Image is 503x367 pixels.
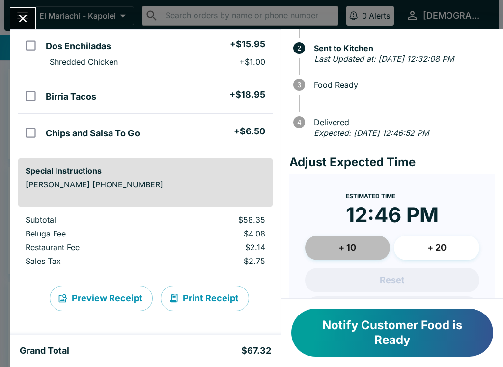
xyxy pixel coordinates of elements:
p: $58.35 [168,215,265,225]
p: $2.75 [168,256,265,266]
h4: Adjust Expected Time [289,155,495,170]
h5: Dos Enchiladas [46,40,111,52]
h5: + $18.95 [229,89,265,101]
h5: Grand Total [20,345,69,357]
button: Print Receipt [161,286,249,311]
span: Sent to Kitchen [309,44,495,52]
p: [PERSON_NAME] [PHONE_NUMBER] [26,180,265,189]
button: + 10 [305,236,391,260]
span: Estimated Time [346,192,395,200]
p: Sales Tax [26,256,153,266]
h5: + $6.50 [234,126,265,137]
button: Close [10,8,35,29]
h6: Special Instructions [26,166,265,176]
em: Expected: [DATE] 12:46:52 PM [314,128,429,138]
em: Last Updated at: [DATE] 12:32:08 PM [314,54,454,64]
text: 2 [297,44,301,52]
h5: Birria Tacos [46,91,96,103]
span: Delivered [309,118,495,127]
time: 12:46 PM [346,202,439,228]
p: + $1.00 [239,57,265,67]
button: + 20 [394,236,479,260]
p: $4.08 [168,229,265,238]
text: 4 [297,118,301,126]
p: $2.14 [168,242,265,252]
text: 3 [297,81,301,89]
p: Subtotal [26,215,153,225]
p: Restaurant Fee [26,242,153,252]
h5: + $15.95 [230,38,265,50]
p: Beluga Fee [26,229,153,238]
span: Food Ready [309,80,495,89]
button: Preview Receipt [50,286,153,311]
h5: $67.32 [241,345,271,357]
p: Shredded Chicken [50,57,118,67]
button: Notify Customer Food is Ready [291,309,493,357]
table: orders table [18,215,273,270]
h5: Chips and Salsa To Go [46,128,140,139]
